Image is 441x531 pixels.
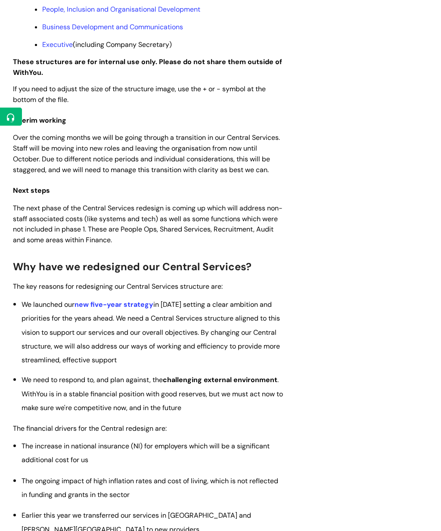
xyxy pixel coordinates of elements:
[22,476,278,499] span: The ongoing impact of high inflation rates and cost of living, which is not reflected in funding ...
[13,186,50,195] span: Next steps
[13,57,282,77] strong: These structures are for internal use only. Please do not share them outside of WithYou.
[22,441,270,464] span: The increase in national insurance (NI) for employers which will be a significant additional cost...
[42,22,183,31] a: Business Development and Communications
[42,40,73,49] a: Executive
[13,133,280,174] span: Over the coming months we will be going through a transition in our Central Services. Staff will ...
[163,375,277,384] strong: challenging external environment
[13,84,266,104] span: If you need to adjust the size of the structure image, use the + or - symbol at the bottom of the...
[75,300,153,309] a: new five-year strategy
[42,5,200,14] a: People, Inclusion and Organisational Development
[13,204,283,244] span: The next phase of the Central Services redesign is coming up which will address non-staff associa...
[13,260,252,273] span: Why have we redesigned our Central Services?
[22,375,283,412] span: We need to respond to, and plan against, the . WithYou is in a stable financial position with goo...
[42,40,172,49] span: (including Company Secretary)
[13,116,66,125] span: Interim working
[22,300,280,365] span: We launched our in [DATE] setting a clear ambition and priorities for the years ahead. We need a ...
[13,282,223,291] span: The key reasons for redesigning our Central Services structure are:
[13,424,167,433] span: The financial drivers for the Central redesign are:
